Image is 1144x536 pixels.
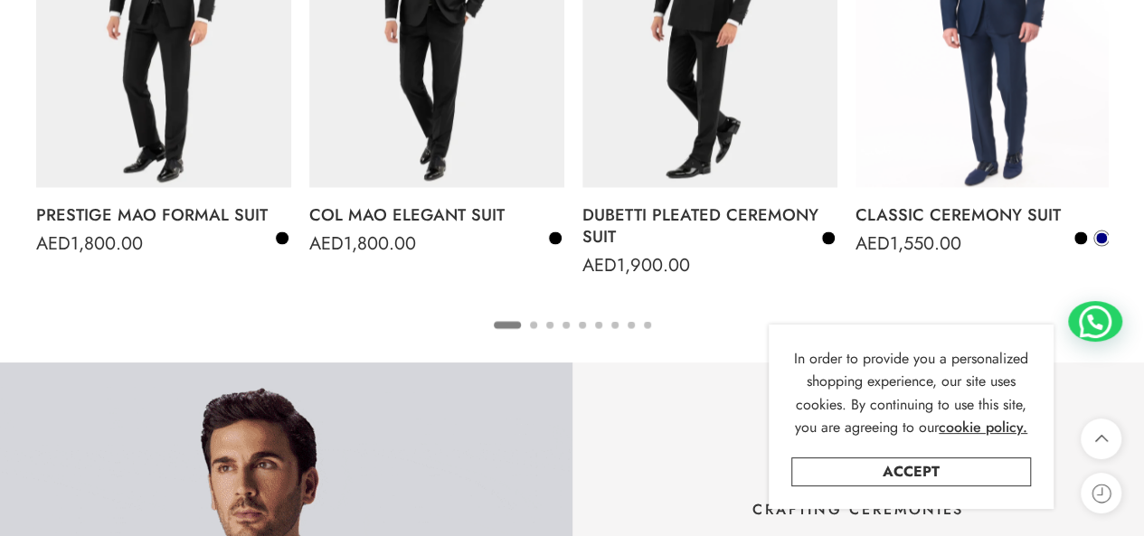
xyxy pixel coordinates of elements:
[309,196,564,232] a: COL MAO ELEGANT SUIT
[274,230,290,246] a: Black
[791,457,1031,486] a: Accept
[856,230,890,256] span: AED
[582,251,617,277] span: AED
[582,196,837,254] a: DUBETTI PLEATED CEREMONY SUIT
[1073,230,1089,246] a: Black
[36,196,291,232] a: PRESTIGE MAO FORMAL SUIT
[752,498,964,519] span: CRAFTING CEREMONIES
[939,416,1027,439] a: cookie policy.
[309,230,344,256] span: AED
[794,348,1028,438] span: In order to provide you a personalized shopping experience, our site uses cookies. By continuing ...
[582,251,690,277] bdi: 1,900.00
[856,230,961,256] bdi: 1,550.00
[856,196,1111,232] a: CLASSIC CEREMONY SUIT
[36,230,71,256] span: AED
[309,230,416,256] bdi: 1,800.00
[547,230,563,246] a: Black
[36,230,143,256] bdi: 1,800.00
[1093,230,1110,246] a: Navy
[820,230,837,246] a: Black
